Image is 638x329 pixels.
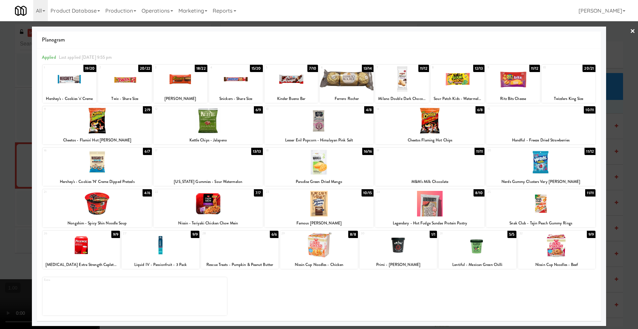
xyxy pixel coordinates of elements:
div: Nissin - Teriyaki Chicken Chow Mein [155,219,262,227]
div: Milano Double Dark Chocolate Cookies [376,95,428,103]
div: Kinder Bueno Bar [266,95,317,103]
div: Twix - Share Size [99,95,151,103]
img: Micromart [15,5,27,17]
div: 1816/16Paradise Green Dried Mango [265,148,374,186]
div: Liquid IV - Passionfruit - 3 Pack [123,261,198,269]
div: Hershey's - Cookies 'n' Creme [44,95,95,103]
div: Cheetos - Flamin' Hot [PERSON_NAME] [43,136,152,144]
div: 8/10 [474,189,484,197]
div: Hershey's - Cookies 'n' Creme [43,95,96,103]
div: Cheetos Flaming Hot Chips [375,136,484,144]
div: 1 [44,65,69,70]
div: 19/20 [83,65,96,72]
div: 22 [155,189,208,195]
div: M&M's Milk Chocolate [376,178,483,186]
div: Hershey's - Cookies 'N' Creme Dipped Pretzels [43,178,152,186]
div: 227/7Nissin - Teriyaki Chicken Chow Mein [154,189,263,227]
div: Nerds Gummy Clusters Very [PERSON_NAME] [487,178,594,186]
div: 6/7 [143,148,152,155]
div: 112/9Cheetos - Flamin' Hot [PERSON_NAME] [43,106,152,144]
div: 220/22Twix - Share Size [98,65,152,103]
div: Rescue Treats - Pumpkin & Peanut Butter [202,261,277,269]
div: 12/13 [473,65,485,72]
div: Lentiful - Mexican Green Chilli [439,261,516,269]
div: 8/8 [348,231,358,238]
div: Sour Patch Kids - Watermelon [431,95,484,103]
div: 14 [376,106,430,112]
span: Applied [42,54,56,60]
div: Famous [PERSON_NAME] [266,219,373,227]
div: Hershey's - Cookies 'N' Creme Dipped Pretzels [44,178,151,186]
div: 21 [44,189,97,195]
div: [MEDICAL_DATA] Extra Strength Caplets, 500mg [44,261,119,269]
div: 318/22[PERSON_NAME] [154,65,207,103]
div: 3 [155,65,180,70]
div: 28 [202,231,240,236]
div: Twix - Share Size [98,95,152,103]
div: 11/12 [585,148,595,155]
div: Lentiful - Mexican Green Chilli [440,261,515,269]
div: 10/15 [362,189,374,197]
div: 9/9 [111,231,120,238]
div: 5/5 [507,231,516,238]
div: Famous [PERSON_NAME] [265,219,374,227]
div: 8 [432,65,458,70]
div: 19 [376,148,430,153]
div: Legendary - Hot Fudge Sundae Protein Pastry [376,219,483,227]
div: 1911/11M&M's Milk Chocolate [375,148,484,186]
div: 27 [123,231,160,236]
div: 2011/12Nerds Gummy Clusters Very [PERSON_NAME] [486,148,595,186]
div: 15/20 [250,65,263,72]
div: Kettle Chips - Jalapeno [155,136,262,144]
div: 30 [361,231,398,236]
div: 11/11 [585,189,595,197]
div: 12 [155,106,208,112]
div: Primi - [PERSON_NAME] [360,261,437,269]
div: M&M's Milk Chocolate [375,178,484,186]
div: 29 [281,231,319,236]
div: Cheetos Flaming Hot Chips [376,136,483,144]
div: Milano Double Dark Chocolate Cookies [375,95,429,103]
div: 4 [210,65,236,70]
div: 613/14Ferrero Rocher [320,65,373,103]
div: 6 [321,65,347,70]
div: 2/9 [143,106,152,114]
div: 6/8 [476,106,484,114]
div: 298/8Nissin Cup Noodles - Chicken [280,231,358,269]
span: Planogram [42,35,596,45]
div: Ritz Bits Cheese [486,95,540,103]
div: Ferrero Rocher [321,95,372,103]
div: 329/9Nissin Cup Noodles - Beef [518,231,595,269]
div: 126/9Kettle Chips - Jalapeno [154,106,263,144]
a: × [630,21,635,42]
div: 10 [543,65,569,70]
div: 20 [487,148,541,153]
div: [US_STATE] Gummies - Sour Watermelon [155,178,262,186]
div: 6/9 [254,106,263,114]
div: Ferrero Rocher [320,95,373,103]
div: 17 [155,148,208,153]
div: 415/20Snickers - Share Size [209,65,263,103]
div: 10/11 [584,106,595,114]
div: 248/10Legendary - Hot Fudge Sundae Protein Pastry [375,189,484,227]
div: 13 [266,106,319,112]
div: Nissin Cup Noodles - Beef [518,261,595,269]
div: 13/13 [251,148,263,155]
div: 119/20Hershey's - Cookies 'n' Creme [43,65,96,103]
div: 9 [487,65,513,70]
div: 15 [487,106,541,112]
div: 166/7Hershey's - Cookies 'N' Creme Dipped Pretzels [43,148,152,186]
div: [PERSON_NAME] [154,95,207,103]
div: 11/11 [475,148,485,155]
div: 315/5Lentiful - Mexican Green Chilli [439,231,516,269]
div: 9/9 [191,231,199,238]
div: Lesser Evil Popcorn - Himalayan Pink Salt [266,136,373,144]
div: 26 [44,231,81,236]
div: 2310/15Famous [PERSON_NAME] [265,189,374,227]
div: 16/16 [362,148,374,155]
div: 57/10Kinder Bueno Bar [265,65,318,103]
div: Nongshim - Spicy Shin Noodle Soup [44,219,151,227]
div: 25 [487,189,541,195]
div: Twizzlers King Size [543,95,594,103]
div: Handful - Freeze Dried Strawberries [486,136,595,144]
